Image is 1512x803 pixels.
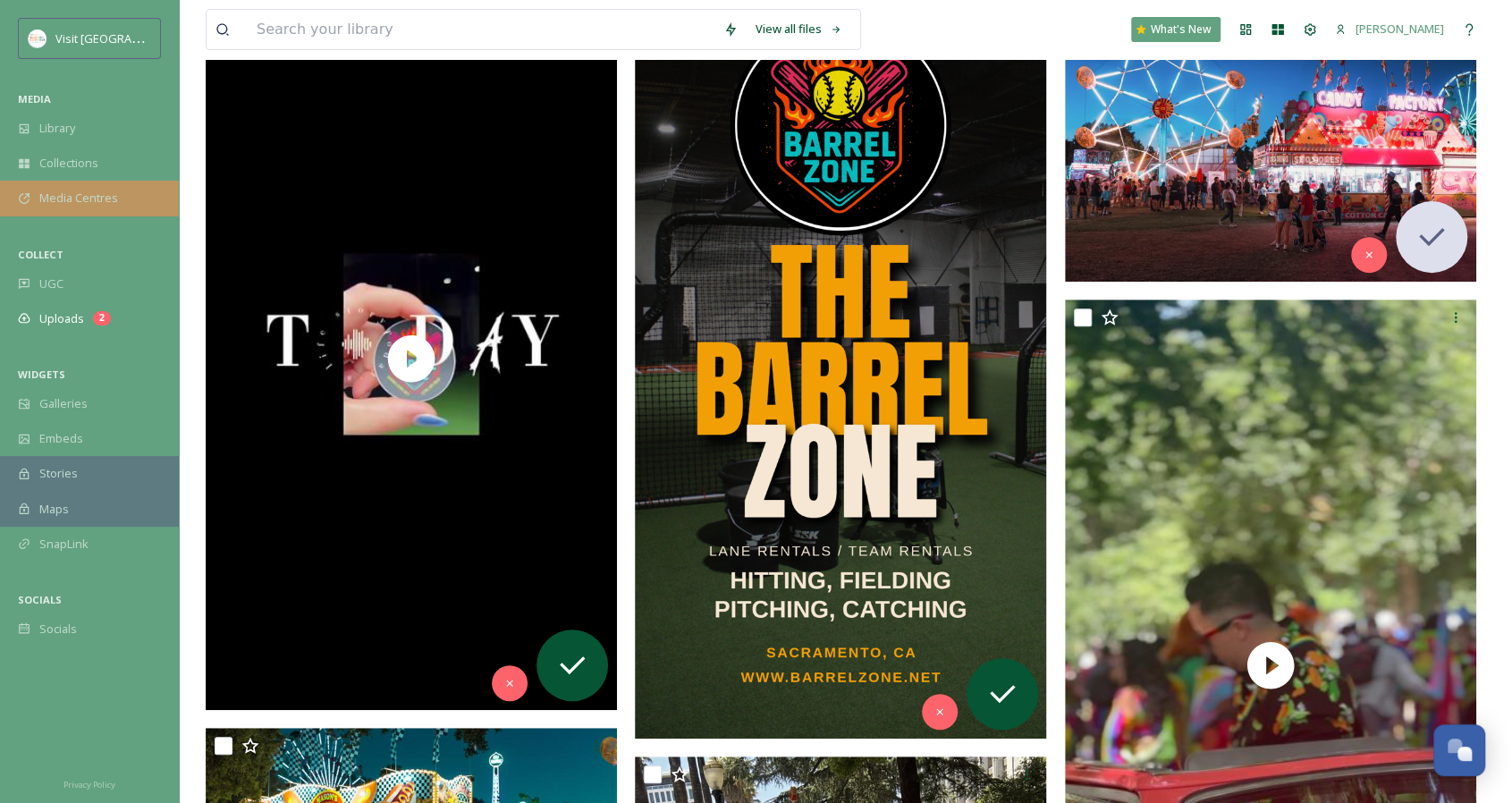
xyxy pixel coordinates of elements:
[39,621,77,638] span: Socials
[1326,12,1453,46] a: [PERSON_NAME]
[39,430,83,447] span: Embeds
[206,7,617,709] img: thumbnail
[18,368,65,381] span: WIDGETS
[55,30,283,46] span: Visit [GEOGRAPHIC_DATA][PERSON_NAME]
[39,395,88,412] span: Galleries
[1356,21,1444,37] span: [PERSON_NAME]
[39,501,69,518] span: Maps
[93,311,111,325] div: 2
[39,190,118,207] span: Media Centres
[39,155,98,172] span: Collections
[63,773,115,794] a: Privacy Policy
[29,30,46,47] img: images.png
[39,120,75,137] span: Library
[18,92,51,106] span: MEDIA
[1131,17,1221,42] a: What's New
[635,8,1046,739] img: ext_1758926825.911513_Jenn@barrelzone.net-Ads-6.png
[1433,724,1485,776] button: Open Chat
[248,10,714,49] input: Search your library
[39,275,63,292] span: UGC
[747,12,851,46] a: View all files
[18,593,62,606] span: SOCIALS
[18,248,63,261] span: COLLECT
[63,779,115,790] span: Privacy Policy
[1065,7,1476,282] img: ext_1752077184.237609_jose.lopez@vsp.com-1K9A6519.jpg
[39,310,84,327] span: Uploads
[39,536,89,553] span: SnapLink
[39,465,78,482] span: Stories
